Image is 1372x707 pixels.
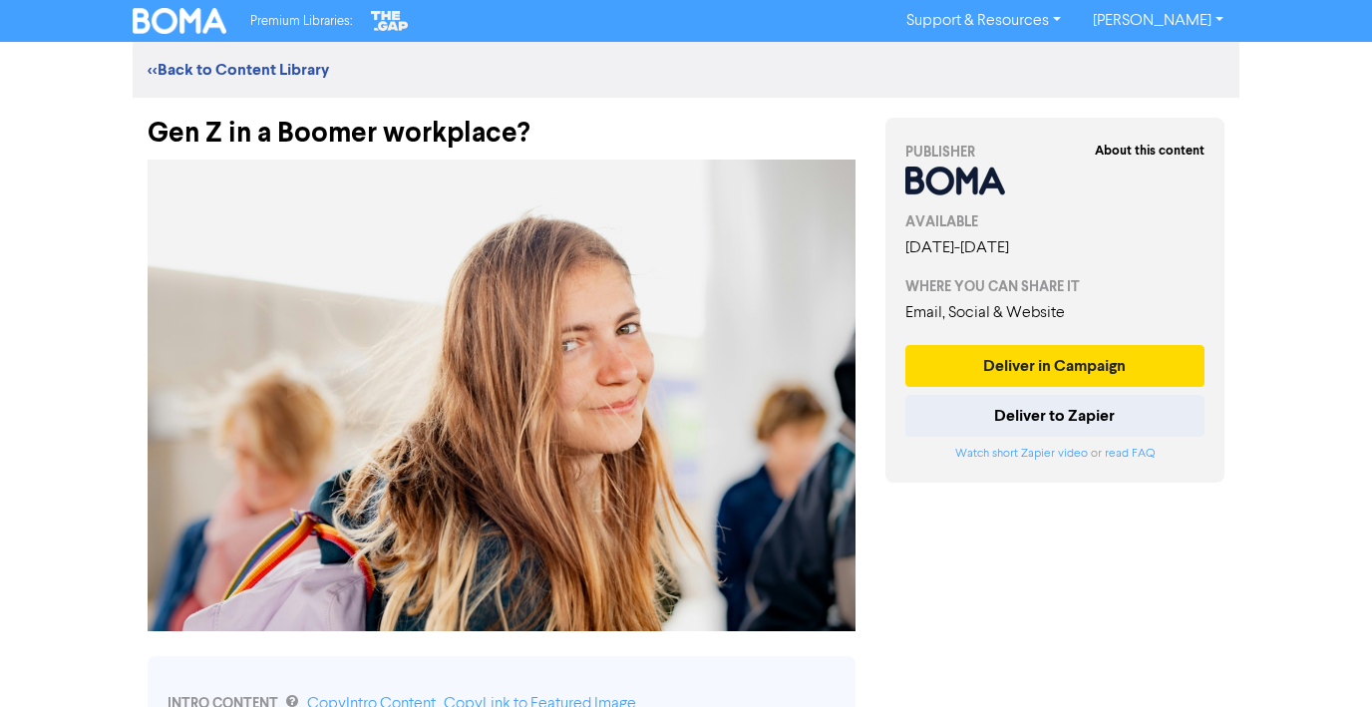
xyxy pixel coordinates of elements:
[955,448,1088,460] a: Watch short Zapier video
[1272,611,1372,707] iframe: Chat Widget
[1105,448,1155,460] a: read FAQ
[905,276,1204,297] div: WHERE YOU CAN SHARE IT
[1077,5,1239,37] a: [PERSON_NAME]
[905,345,1204,387] button: Deliver in Campaign
[905,395,1204,437] button: Deliver to Zapier
[905,445,1204,463] div: or
[890,5,1077,37] a: Support & Resources
[1095,143,1204,159] strong: About this content
[905,301,1204,325] div: Email, Social & Website
[133,8,226,34] img: BOMA Logo
[368,8,412,34] img: The Gap
[905,211,1204,232] div: AVAILABLE
[905,236,1204,260] div: [DATE] - [DATE]
[148,60,329,80] a: <<Back to Content Library
[250,15,352,28] span: Premium Libraries:
[905,142,1204,163] div: PUBLISHER
[148,98,856,150] div: Gen Z in a Boomer workplace?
